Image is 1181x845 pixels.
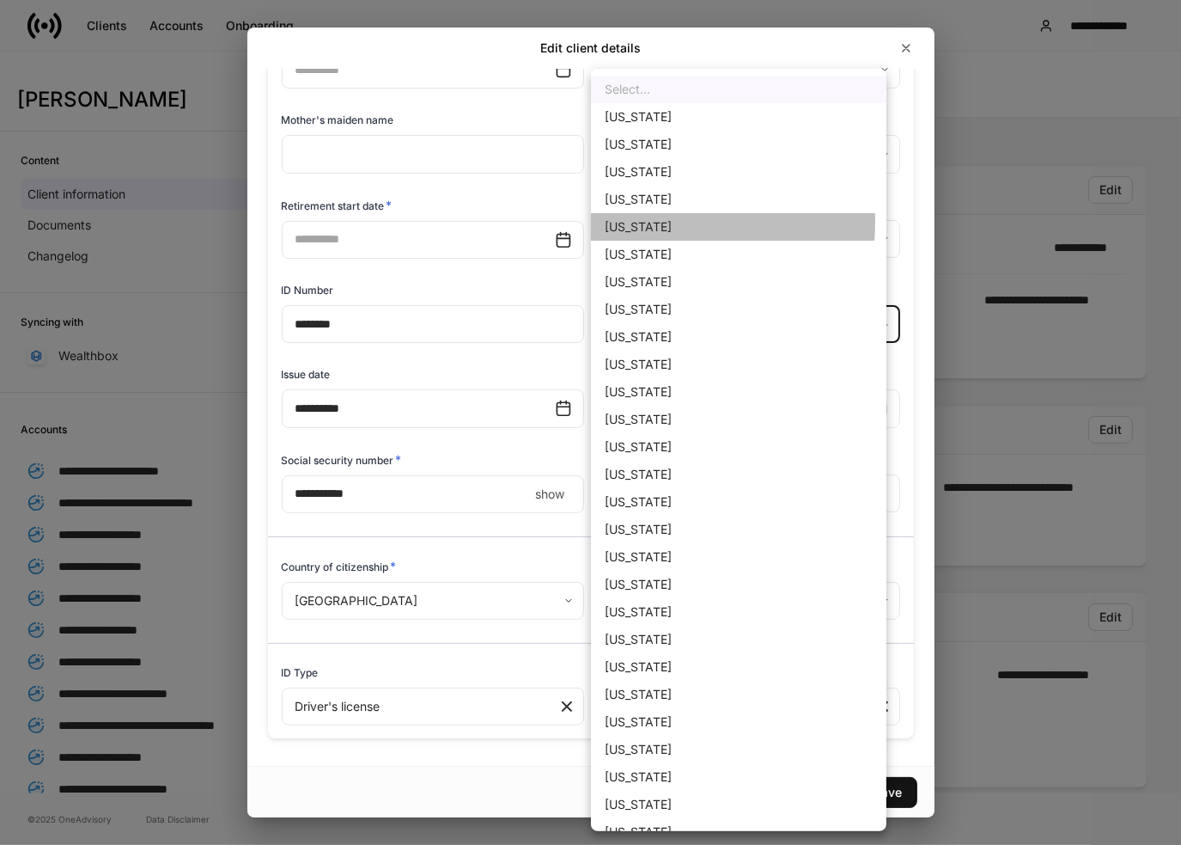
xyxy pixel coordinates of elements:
[591,488,886,516] li: [US_STATE]
[591,296,886,323] li: [US_STATE]
[591,241,886,268] li: [US_STATE]
[591,351,886,378] li: [US_STATE]
[591,708,886,736] li: [US_STATE]
[591,158,886,186] li: [US_STATE]
[591,268,886,296] li: [US_STATE]
[591,213,886,241] li: [US_STATE]
[591,763,886,791] li: [US_STATE]
[591,736,886,763] li: [US_STATE]
[591,516,886,543] li: [US_STATE]
[591,323,886,351] li: [US_STATE]
[591,653,886,681] li: [US_STATE]
[591,406,886,433] li: [US_STATE]
[591,543,886,571] li: [US_STATE]
[591,186,886,213] li: [US_STATE]
[591,433,886,461] li: [US_STATE]
[591,571,886,598] li: [US_STATE]
[591,131,886,158] li: [US_STATE]
[591,103,886,131] li: [US_STATE]
[591,378,886,406] li: [US_STATE]
[591,626,886,653] li: [US_STATE]
[591,598,886,626] li: [US_STATE]
[591,681,886,708] li: [US_STATE]
[591,791,886,818] li: [US_STATE]
[591,461,886,488] li: [US_STATE]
